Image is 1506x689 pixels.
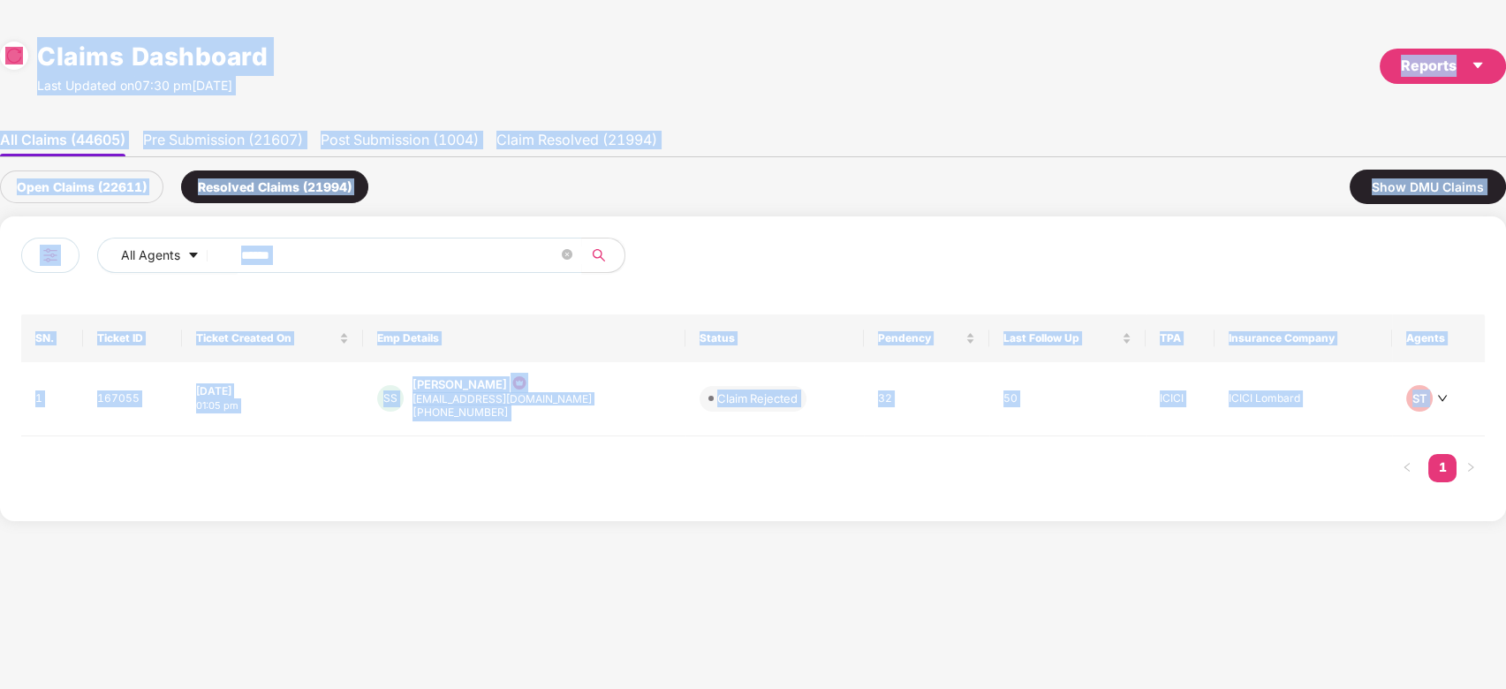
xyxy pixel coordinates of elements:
[181,170,368,203] div: Resolved Claims (21994)
[1457,454,1485,482] button: right
[182,314,363,362] th: Ticket Created On
[989,362,1145,436] td: 50
[21,314,83,362] th: SN.
[143,131,303,156] li: Pre Submission (21607)
[377,385,404,412] div: SS
[1437,393,1448,404] span: down
[412,376,507,393] div: [PERSON_NAME]
[187,249,200,263] span: caret-down
[989,314,1145,362] th: Last Follow Up
[1393,454,1421,482] li: Previous Page
[412,405,592,421] div: [PHONE_NUMBER]
[878,331,962,345] span: Pendency
[83,362,181,436] td: 167055
[864,314,989,362] th: Pendency
[196,383,349,398] div: [DATE]
[363,314,685,362] th: Emp Details
[412,393,592,405] div: [EMAIL_ADDRESS][DOMAIN_NAME]
[1393,454,1421,482] button: left
[83,314,181,362] th: Ticket ID
[562,249,572,260] span: close-circle
[196,398,349,413] div: 01:05 pm
[685,314,865,362] th: Status
[562,247,572,264] span: close-circle
[581,248,616,262] span: search
[121,246,180,265] span: All Agents
[581,238,625,273] button: search
[40,245,61,266] img: svg+xml;base64,PHN2ZyB4bWxucz0iaHR0cDovL3d3dy53My5vcmcvMjAwMC9zdmciIHdpZHRoPSIyNCIgaGVpZ2h0PSIyNC...
[1146,314,1215,362] th: TPA
[1215,362,1392,436] td: ICICI Lombard
[1428,454,1457,481] a: 1
[1428,454,1457,482] li: 1
[1406,385,1433,412] div: ST
[196,331,336,345] span: Ticket Created On
[1465,462,1476,473] span: right
[717,390,798,407] div: Claim Rejected
[1402,462,1412,473] span: left
[864,362,989,436] td: 32
[1471,58,1485,72] span: caret-down
[97,238,238,273] button: All Agentscaret-down
[496,131,657,156] li: Claim Resolved (21994)
[1146,362,1215,436] td: ICICI
[37,76,268,95] div: Last Updated on 07:30 pm[DATE]
[1350,170,1506,204] div: Show DMU Claims
[511,373,528,393] img: icon
[37,37,268,76] h1: Claims Dashboard
[1457,454,1485,482] li: Next Page
[1003,331,1117,345] span: Last Follow Up
[1215,314,1392,362] th: Insurance Company
[5,47,23,64] img: svg+xml;base64,PHN2ZyBpZD0iUmVsb2FkLTMyeDMyIiB4bWxucz0iaHR0cDovL3d3dy53My5vcmcvMjAwMC9zdmciIHdpZH...
[1392,314,1485,362] th: Agents
[321,131,479,156] li: Post Submission (1004)
[21,362,83,436] td: 1
[1401,55,1485,77] div: Reports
